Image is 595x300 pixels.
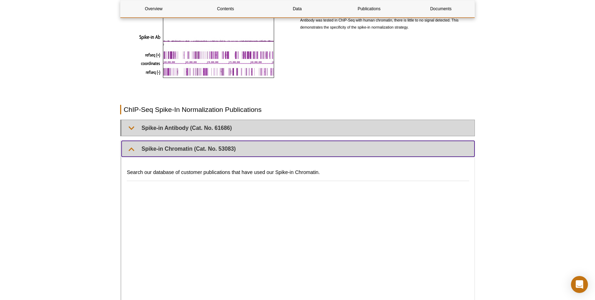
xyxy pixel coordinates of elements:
[136,5,279,83] img: Specificity of the Spike-in Antibody
[336,0,402,17] a: Publications
[127,169,469,175] h4: Search our database of customer publications that have used our Spike-in Chromatin.
[192,0,259,17] a: Contents
[122,141,475,157] summary: Spike-in Chromatin (Cat. No. 53083)
[408,0,474,17] a: Documents
[120,105,475,114] h2: ChIP-Seq Spike-In Normalization Publications
[571,276,588,293] div: Open Intercom Messenger
[300,11,469,29] span: The Spike-in Antibody shows minimal [MEDICAL_DATA] with mammalian samples. When the Spike-in Anti...
[264,0,330,17] a: Data
[120,0,187,17] a: Overview
[122,120,475,136] summary: Spike-in Antibody (Cat. No. 61686)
